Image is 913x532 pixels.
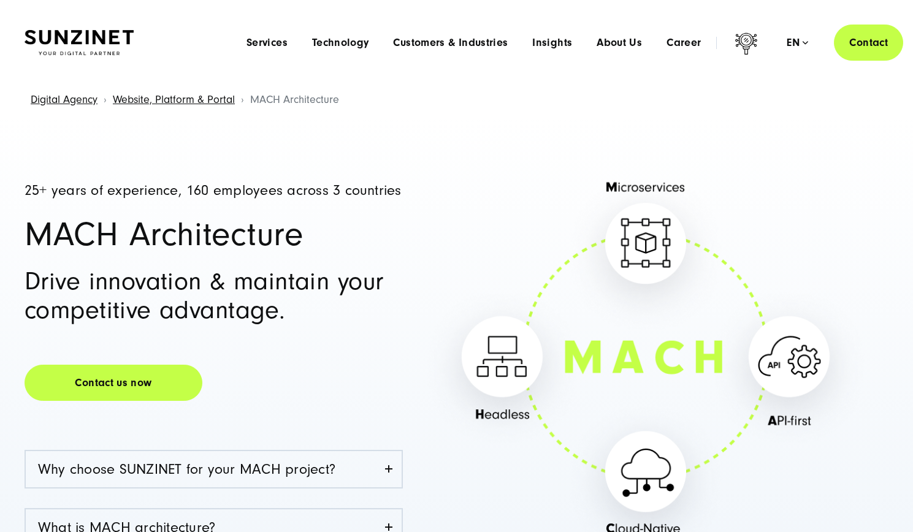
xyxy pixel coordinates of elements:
[25,268,403,324] h2: Drive innovation & maintain your competitive advantage.
[667,37,701,49] a: Career
[250,93,339,106] span: MACH Architecture
[532,37,572,49] a: Insights
[25,30,134,56] img: SUNZINET Full Service Digital Agentur
[25,183,403,199] p: 25+ years of experience, 160 employees across 3 countries
[787,37,808,49] div: en
[25,365,202,401] a: Contact us now
[113,93,235,106] a: Website, Platform & Portal
[393,37,508,49] a: Customers & Industries
[834,25,903,61] a: Contact
[246,37,288,49] a: Services
[26,451,402,487] a: Why choose SUNZINET for your MACH project?
[31,93,97,106] a: Digital Agency
[25,218,403,252] h1: MACH Architecture
[597,37,642,49] a: About Us
[312,37,369,49] a: Technology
